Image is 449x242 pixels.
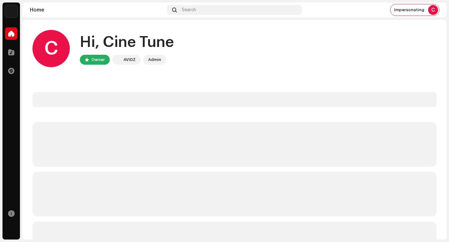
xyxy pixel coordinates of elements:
span: Search [182,7,196,12]
div: Owner [91,56,105,63]
div: Admin [148,56,161,63]
div: Hi, Cine Tune [80,32,174,52]
span: Impersonating [394,7,424,12]
div: C [428,5,438,15]
div: AVIDZ [123,56,136,63]
div: C [32,30,70,67]
img: 10d72f0b-d06a-424f-aeaa-9c9f537e57b6 [113,56,121,63]
img: 10d72f0b-d06a-424f-aeaa-9c9f537e57b6 [5,5,17,17]
div: Home [30,7,165,12]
